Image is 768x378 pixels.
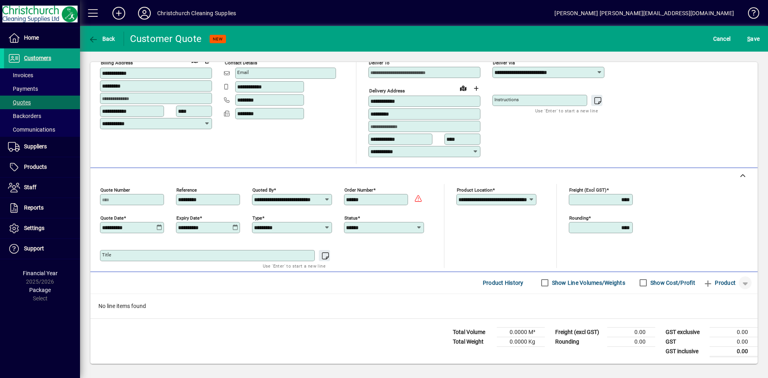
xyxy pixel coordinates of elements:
[470,82,482,95] button: Choose address
[480,276,527,290] button: Product History
[24,143,47,150] span: Suppliers
[662,337,710,346] td: GST
[24,55,51,61] span: Customers
[344,215,358,220] mat-label: Status
[535,106,598,115] mat-hint: Use 'Enter' to start a new line
[4,157,80,177] a: Products
[662,327,710,337] td: GST exclusive
[106,6,132,20] button: Add
[4,137,80,157] a: Suppliers
[4,82,80,96] a: Payments
[8,126,55,133] span: Communications
[24,164,47,170] span: Products
[649,279,695,287] label: Show Cost/Profit
[4,198,80,218] a: Reports
[157,7,236,20] div: Christchurch Cleaning Supplies
[449,327,497,337] td: Total Volume
[176,215,200,220] mat-label: Expiry date
[4,96,80,109] a: Quotes
[4,68,80,82] a: Invoices
[88,36,115,42] span: Back
[130,32,202,45] div: Customer Quote
[703,276,736,289] span: Product
[24,184,36,190] span: Staff
[252,215,262,220] mat-label: Type
[4,123,80,136] a: Communications
[8,72,33,78] span: Invoices
[86,32,117,46] button: Back
[711,32,733,46] button: Cancel
[710,327,758,337] td: 0.00
[23,270,58,276] span: Financial Year
[745,32,762,46] button: Save
[24,245,44,252] span: Support
[4,218,80,238] a: Settings
[747,36,750,42] span: S
[24,204,44,211] span: Reports
[710,346,758,356] td: 0.00
[29,287,51,293] span: Package
[8,99,31,106] span: Quotes
[4,239,80,259] a: Support
[252,187,274,192] mat-label: Quoted by
[213,36,223,42] span: NEW
[493,60,515,66] mat-label: Deliver via
[4,178,80,198] a: Staff
[747,32,760,45] span: ave
[551,327,607,337] td: Freight (excl GST)
[80,32,124,46] app-page-header-button: Back
[8,86,38,92] span: Payments
[551,337,607,346] td: Rounding
[550,279,625,287] label: Show Line Volumes/Weights
[497,327,545,337] td: 0.0000 M³
[100,187,130,192] mat-label: Quote number
[494,97,519,102] mat-label: Instructions
[201,54,214,67] button: Copy to Delivery address
[176,187,197,192] mat-label: Reference
[497,337,545,346] td: 0.0000 Kg
[457,82,470,94] a: View on map
[449,337,497,346] td: Total Weight
[24,34,39,41] span: Home
[24,225,44,231] span: Settings
[483,276,524,289] span: Product History
[710,337,758,346] td: 0.00
[369,60,390,66] mat-label: Deliver To
[8,113,41,119] span: Backorders
[263,261,326,270] mat-hint: Use 'Enter' to start a new line
[699,276,740,290] button: Product
[713,32,731,45] span: Cancel
[344,187,373,192] mat-label: Order number
[4,109,80,123] a: Backorders
[607,337,655,346] td: 0.00
[457,187,492,192] mat-label: Product location
[569,187,606,192] mat-label: Freight (excl GST)
[90,294,758,318] div: No line items found
[132,6,157,20] button: Profile
[554,7,734,20] div: [PERSON_NAME] [PERSON_NAME][EMAIL_ADDRESS][DOMAIN_NAME]
[100,215,124,220] mat-label: Quote date
[662,346,710,356] td: GST inclusive
[4,28,80,48] a: Home
[742,2,758,28] a: Knowledge Base
[237,70,249,75] mat-label: Email
[188,54,201,66] a: View on map
[569,215,588,220] mat-label: Rounding
[102,252,111,258] mat-label: Title
[607,327,655,337] td: 0.00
